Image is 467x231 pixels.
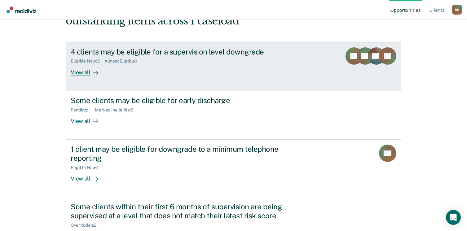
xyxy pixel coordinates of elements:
[71,170,105,182] div: View all
[452,5,462,15] div: R B
[71,202,288,220] div: Some clients within their first 6 months of supervision are being supervised at a level that does...
[452,5,462,15] button: Profile dropdown button
[71,112,105,124] div: View all
[71,165,104,170] div: Eligible Now : 1
[104,59,143,64] div: Almost Eligible : 1
[7,7,36,13] img: Recidiviz
[71,47,288,56] div: 4 clients may be eligible for a supervision level downgrade
[66,140,401,197] a: 1 client may be eligible for downgrade to a minimum telephone reportingEligible Now:1View all
[71,96,288,105] div: Some clients may be eligible for early discharge
[71,145,288,163] div: 1 client may be eligible for downgrade to a minimum telephone reporting
[71,64,105,76] div: View all
[66,91,401,140] a: Some clients may be eligible for early dischargePending:1Marked Ineligible:6View all
[71,223,101,228] div: Overridden : 2
[71,107,95,113] div: Pending : 1
[71,59,104,64] div: Eligible Now : 3
[446,210,461,225] div: Open Intercom Messenger
[66,2,334,27] div: Hi, [PERSON_NAME]. We’ve found some outstanding items across 1 caseload
[66,42,401,91] a: 4 clients may be eligible for a supervision level downgradeEligible Now:3Almost Eligible:1View all
[95,107,138,113] div: Marked Ineligible : 6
